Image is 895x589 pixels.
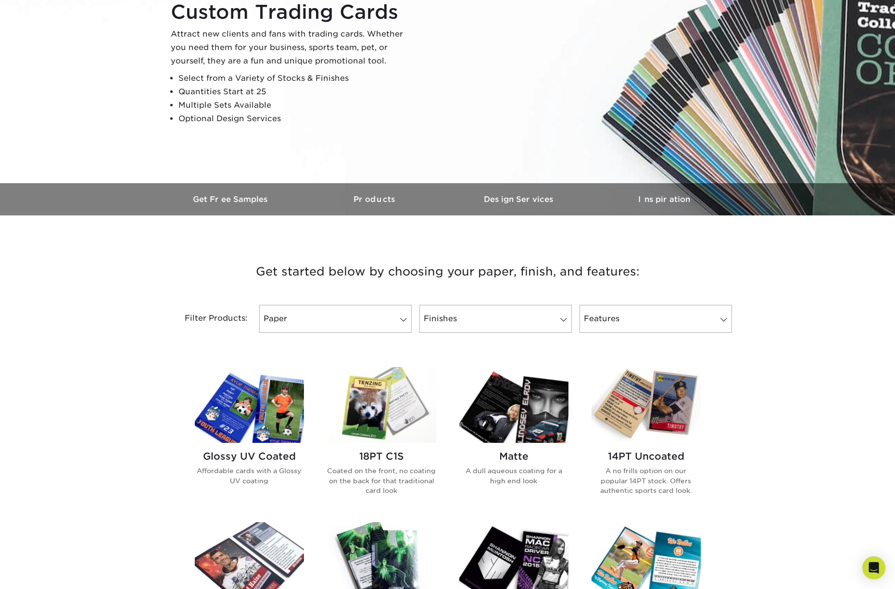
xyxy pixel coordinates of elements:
[592,195,736,204] h3: Inspiration
[159,183,303,215] a: Get Free Samples
[303,195,448,204] h3: Products
[159,305,255,333] div: Filter Products:
[459,451,568,462] h2: Matte
[862,556,885,579] div: Open Intercom Messenger
[327,451,436,462] h2: 18PT C1S
[592,367,701,511] a: 14PT Uncoated Trading Cards 14PT Uncoated A no frills option on our popular 14PT stock. Offers au...
[592,367,701,443] img: 14PT Uncoated Trading Cards
[178,85,411,99] li: Quantities Start at 25
[327,466,436,495] p: Coated on the front, no coating on the back for that traditional card look
[166,250,729,293] h3: Get started below by choosing your paper, finish, and features:
[327,367,436,443] img: 18PT C1S Trading Cards
[592,466,701,495] p: A no frills option on our popular 14PT stock. Offers authentic sports card look.
[171,0,411,24] h1: Custom Trading Cards
[195,451,304,462] h2: Glossy UV Coated
[178,72,411,85] li: Select from a Variety of Stocks & Finishes
[178,99,411,112] li: Multiple Sets Available
[195,466,304,486] p: Affordable cards with a Glossy UV coating
[592,183,736,215] a: Inspiration
[303,183,448,215] a: Products
[448,195,592,204] h3: Design Services
[159,195,303,204] h3: Get Free Samples
[419,305,572,333] a: Finishes
[171,27,411,68] p: Attract new clients and fans with trading cards. Whether you need them for your business, sports ...
[459,367,568,443] img: Matte Trading Cards
[592,451,701,462] h2: 14PT Uncoated
[580,305,732,333] a: Features
[448,183,592,215] a: Design Services
[459,367,568,511] a: Matte Trading Cards Matte A dull aqueous coating for a high end look
[195,367,304,511] a: Glossy UV Coated Trading Cards Glossy UV Coated Affordable cards with a Glossy UV coating
[327,367,436,511] a: 18PT C1S Trading Cards 18PT C1S Coated on the front, no coating on the back for that traditional ...
[195,367,304,443] img: Glossy UV Coated Trading Cards
[178,112,411,125] li: Optional Design Services
[259,305,412,333] a: Paper
[459,466,568,486] p: A dull aqueous coating for a high end look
